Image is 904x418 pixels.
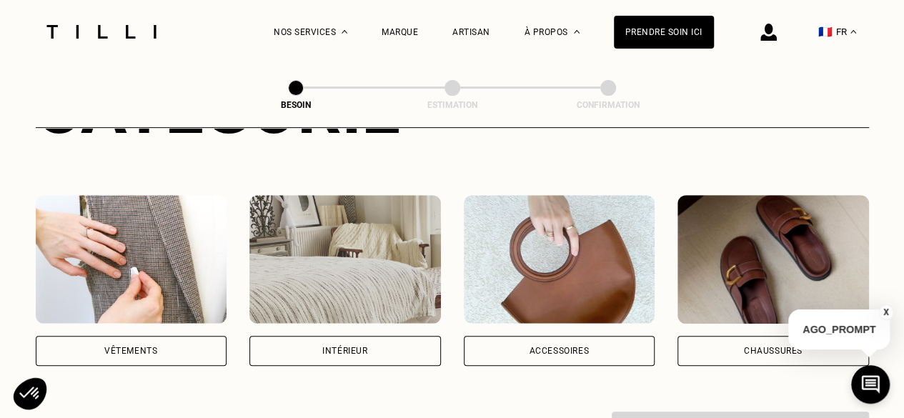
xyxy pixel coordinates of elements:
a: Artisan [452,27,490,37]
img: Accessoires [464,195,655,324]
img: Intérieur [249,195,441,324]
div: Intérieur [322,347,367,355]
img: Menu déroulant [342,30,347,34]
img: Vêtements [36,195,227,324]
div: Accessoires [529,347,589,355]
span: 🇫🇷 [818,25,833,39]
div: Estimation [381,100,524,110]
div: Vêtements [104,347,157,355]
img: Menu déroulant à propos [574,30,580,34]
div: Besoin [224,100,367,110]
img: icône connexion [760,24,777,41]
div: Confirmation [537,100,680,110]
button: X [879,304,893,320]
img: Chaussures [677,195,869,324]
img: Logo du service de couturière Tilli [41,25,162,39]
a: Prendre soin ici [614,16,714,49]
img: menu déroulant [850,30,856,34]
a: Marque [382,27,418,37]
div: Chaussures [744,347,803,355]
p: AGO_PROMPT [788,309,890,349]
